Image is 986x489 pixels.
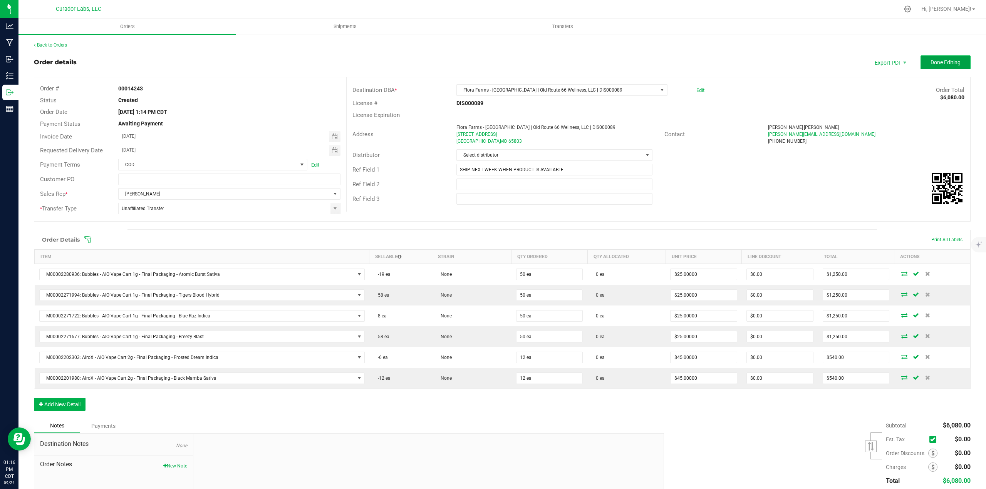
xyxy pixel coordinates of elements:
strong: DIS000089 [456,100,483,106]
span: 58 ea [374,292,389,298]
input: 0 [516,373,583,384]
span: Subtotal [886,422,906,429]
span: [PERSON_NAME] [119,189,331,199]
span: Order Date [40,108,67,115]
strong: Awaiting Payment [118,120,163,127]
strong: 00014243 [118,85,143,92]
span: $0.00 [955,449,971,457]
span: License Expiration [352,112,400,118]
input: 0 [747,269,813,280]
span: COD [119,159,297,170]
span: Transfer Type [40,205,77,212]
span: Est. Tax [886,436,926,442]
span: Flora Farms - [GEOGRAPHIC_DATA] | Old Route 66 Wellness, LLC | DIS000089 [457,85,657,95]
span: Toggle calendar [329,131,340,142]
span: Select distributor [457,150,643,160]
span: $0.00 [955,436,971,443]
span: Payment Status [40,120,80,127]
span: 0 ea [592,334,605,339]
input: 0 [516,269,583,280]
th: Sellable [369,250,432,264]
strong: $6,080.00 [940,94,964,100]
span: Ref Field 3 [352,195,379,202]
input: 0 [671,269,737,280]
span: M00002271994: Bubbles - AIO Vape Cart 1g - Final Packaging - Tigers Blood Hybrid [40,290,355,300]
span: Delete Order Detail [922,313,933,317]
input: 0 [823,373,889,384]
span: None [437,376,452,381]
input: 0 [823,310,889,321]
span: NO DATA FOUND [39,331,365,342]
span: [PERSON_NAME] [804,125,839,130]
span: M00002271677: Bubbles - AIO Vape Cart 1g - Final Packaging - Breezy Blast [40,331,355,342]
inline-svg: Inbound [6,55,13,63]
span: Status [40,97,57,104]
p: 01:16 PM CDT [3,459,15,480]
a: Shipments [236,18,454,35]
div: Manage settings [903,5,912,13]
span: M00002202303: AiroX - AIO Vape Cart 2g - Final Packaging - Frosted Dream Indica [40,352,355,363]
div: Notes [34,419,80,433]
th: Strain [432,250,511,264]
span: M00002280936: Bubbles - AIO Vape Cart 1g - Final Packaging - Atomic Burst Sativa [40,269,355,280]
span: None [437,313,452,319]
span: None [176,443,187,448]
span: Calculate excise tax [929,434,940,445]
inline-svg: Analytics [6,22,13,30]
input: 0 [671,331,737,342]
span: [GEOGRAPHIC_DATA] [456,139,501,144]
input: 0 [671,290,737,300]
span: 0 ea [592,376,605,381]
span: Save Order Detail [910,313,922,317]
span: None [437,334,452,339]
span: Customer PO [40,176,74,183]
span: NO DATA FOUND [39,372,365,384]
span: NO DATA FOUND [39,352,365,363]
span: Sales Rep [40,190,65,197]
span: Flora Farms - [GEOGRAPHIC_DATA] | Old Route 66 Wellness, LLC | DIS000089 [456,125,615,130]
input: 0 [516,290,583,300]
span: 0 ea [592,292,605,298]
span: Delete Order Detail [922,334,933,338]
input: 0 [671,373,737,384]
span: Save Order Detail [910,354,922,359]
span: Payment Terms [40,161,80,168]
input: 0 [823,269,889,280]
span: -12 ea [374,376,391,381]
span: NO DATA FOUND [39,269,365,280]
span: Transfers [542,23,584,30]
th: Qty Ordered [511,250,588,264]
th: Qty Allocated [587,250,666,264]
span: Save Order Detail [910,334,922,338]
a: Transfers [454,18,671,35]
span: Order # [40,85,59,92]
th: Unit Price [666,250,742,264]
input: 0 [671,352,737,363]
span: $6,080.00 [943,422,971,429]
span: None [437,292,452,298]
span: Ref Field 1 [352,166,379,173]
span: Shipments [323,23,367,30]
span: -6 ea [374,355,388,360]
span: [PHONE_NUMBER] [768,139,807,144]
input: 0 [516,352,583,363]
span: Delete Order Detail [922,292,933,297]
li: Export PDF [867,55,913,69]
span: Total [886,477,900,484]
input: 0 [823,290,889,300]
span: $6,080.00 [943,477,971,484]
span: None [437,355,452,360]
span: Save Order Detail [910,375,922,380]
h1: Order Details [42,237,80,243]
span: Hi, [PERSON_NAME]! [921,6,971,12]
span: Invoice Date [40,133,72,140]
button: Done Editing [921,55,971,69]
p: 09/24 [3,480,15,486]
span: [PERSON_NAME] [768,125,803,130]
div: Payments [80,419,126,433]
span: Charges [886,464,928,470]
span: Delete Order Detail [922,271,933,276]
span: NO DATA FOUND [39,289,365,301]
inline-svg: Reports [6,105,13,113]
